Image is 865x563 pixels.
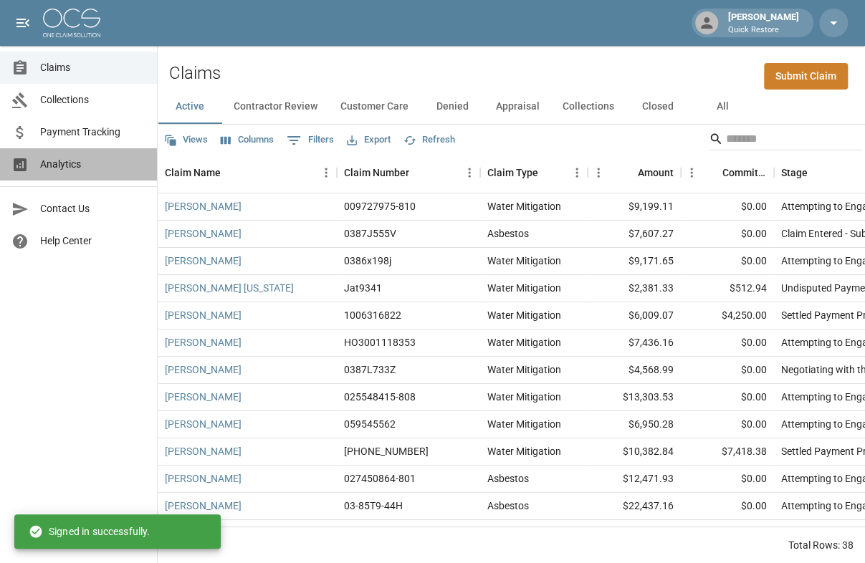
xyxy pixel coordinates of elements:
[165,362,242,377] a: [PERSON_NAME]
[344,499,403,513] div: 03-85T9-44H
[588,520,681,547] div: $32,660.39
[344,471,416,486] div: 027450864-801
[681,153,774,193] div: Committed Amount
[40,125,145,140] span: Payment Tracking
[722,153,767,193] div: Committed Amount
[681,162,702,183] button: Menu
[165,417,242,431] a: [PERSON_NAME]
[588,411,681,438] div: $6,950.28
[638,153,674,193] div: Amount
[681,357,774,384] div: $0.00
[588,275,681,302] div: $2,381.33
[588,302,681,329] div: $6,009.07
[681,302,774,329] div: $4,250.00
[626,90,690,124] button: Closed
[588,466,681,493] div: $12,471.93
[551,90,626,124] button: Collections
[161,129,211,151] button: Views
[165,335,242,350] a: [PERSON_NAME]
[165,390,242,404] a: [PERSON_NAME]
[788,538,854,552] div: Total Rows: 38
[681,193,774,221] div: $0.00
[43,9,100,37] img: ocs-logo-white-transparent.png
[165,308,242,322] a: [PERSON_NAME]
[681,248,774,275] div: $0.00
[9,9,37,37] button: open drawer
[480,153,588,193] div: Claim Type
[487,499,529,513] div: Asbestos
[29,519,150,544] div: Signed in successfully.
[681,411,774,438] div: $0.00
[40,234,145,249] span: Help Center
[808,163,828,183] button: Sort
[344,362,396,377] div: 0387L733Z
[588,248,681,275] div: $9,171.65
[588,438,681,466] div: $10,382.84
[681,493,774,520] div: $0.00
[588,162,609,183] button: Menu
[681,329,774,357] div: $0.00
[484,90,551,124] button: Appraisal
[487,362,561,377] div: Water Mitigation
[487,471,529,486] div: Asbestos
[165,226,242,241] a: [PERSON_NAME]
[344,444,429,458] div: 01-009-044479
[165,254,242,268] a: [PERSON_NAME]
[329,90,420,124] button: Customer Care
[165,471,242,486] a: [PERSON_NAME]
[344,254,391,268] div: 0386x198j
[158,153,337,193] div: Claim Name
[420,90,484,124] button: Denied
[158,90,865,124] div: dynamic tabs
[690,90,755,124] button: All
[337,153,480,193] div: Claim Number
[566,162,588,183] button: Menu
[588,384,681,411] div: $13,303.53
[487,226,529,241] div: Asbestos
[681,520,774,547] div: $24,225.48
[343,129,394,151] button: Export
[400,129,459,151] button: Refresh
[40,201,145,216] span: Contact Us
[459,162,480,183] button: Menu
[588,493,681,520] div: $22,437.16
[283,129,338,152] button: Show filters
[487,417,561,431] div: Water Mitigation
[344,417,396,431] div: 059545562
[728,24,799,37] p: Quick Restore
[588,193,681,221] div: $9,199.11
[315,162,337,183] button: Menu
[344,526,396,540] div: 527864-GQ
[588,329,681,357] div: $7,436.16
[487,444,561,458] div: Water Mitigation
[40,157,145,172] span: Analytics
[764,63,848,90] a: Submit Claim
[681,384,774,411] div: $0.00
[165,444,242,458] a: [PERSON_NAME]
[681,275,774,302] div: $512.94
[344,281,382,295] div: Jat9341
[681,438,774,466] div: $7,418.38
[344,199,416,213] div: 009727975-810
[487,335,561,350] div: Water Mitigation
[344,390,416,404] div: 025548415-808
[781,153,808,193] div: Stage
[165,281,294,295] a: [PERSON_NAME] [US_STATE]
[40,60,145,75] span: Claims
[344,226,396,241] div: 0387J555V
[158,90,222,124] button: Active
[487,254,561,268] div: Water Mitigation
[681,221,774,248] div: $0.00
[588,153,681,193] div: Amount
[487,281,561,295] div: Water Mitigation
[588,221,681,248] div: $7,607.27
[221,163,241,183] button: Sort
[222,90,329,124] button: Contractor Review
[344,335,416,350] div: HO3001118353
[344,308,401,322] div: 1006316822
[702,163,722,183] button: Sort
[618,163,638,183] button: Sort
[165,199,242,213] a: [PERSON_NAME]
[169,63,221,84] h2: Claims
[487,199,561,213] div: Water Mitigation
